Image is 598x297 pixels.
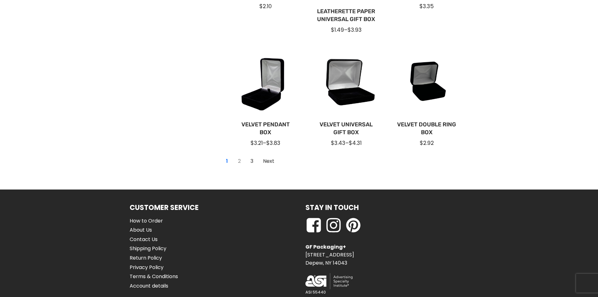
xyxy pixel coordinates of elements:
a: Go to Page 2 [234,156,245,166]
span: $3.21 [251,139,263,147]
a: Shipping Policy [130,245,178,253]
span: $3.43 [331,139,345,147]
a: Return Policy [130,254,178,262]
span: $3.83 [266,139,280,147]
div: $3.35 [396,3,457,10]
nav: Page navigation [221,155,279,168]
a: Privacy Policy [130,263,178,272]
span: $4.31 [349,139,362,147]
a: Go to Page 2 [260,156,278,166]
p: [STREET_ADDRESS] Depew, NY 14043 [305,243,354,267]
a: About Us [130,226,178,234]
span: $3.93 [347,26,362,34]
a: How to Order [130,217,178,225]
a: Velvet Pendant Box [235,121,296,136]
a: Go to Page 3 [247,156,257,166]
img: ASI Logo [305,273,353,289]
a: Terms & Conditions [130,272,178,281]
div: – [316,26,376,34]
strong: GF Packaging+ [305,243,346,250]
h1: Stay in Touch [305,202,359,213]
span: $1.49 [331,26,344,34]
a: Current Page, Page 1 [222,156,232,166]
p: ASI 55440 [305,289,326,296]
a: Contact Us [130,235,178,244]
div: $2.92 [396,139,457,147]
a: Velvet Double Ring Box [396,121,457,136]
a: Velvet Universal Gift Box [316,121,376,136]
div: – [235,139,296,147]
div: – [316,139,376,147]
a: Leatherette Paper Universal Gift Box [316,8,376,23]
div: $2.10 [235,3,296,10]
h1: Customer Service [130,202,199,213]
a: Account details [130,282,178,290]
